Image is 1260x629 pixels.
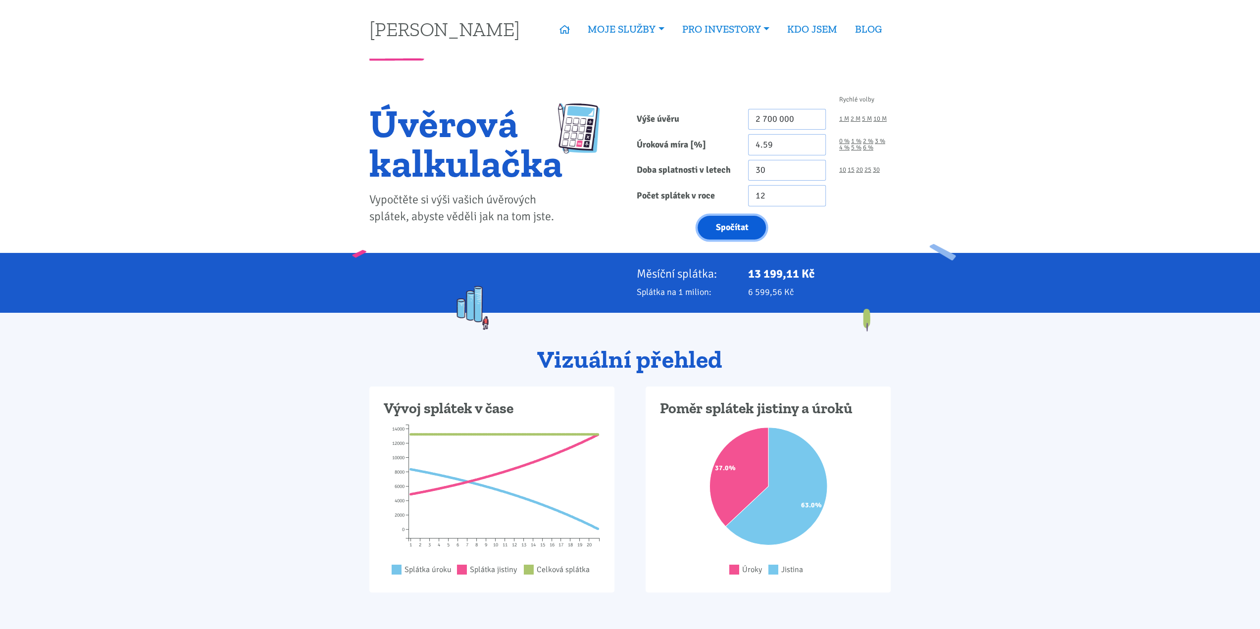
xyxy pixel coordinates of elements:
a: PRO INVESTORY [673,18,778,41]
a: 20 [856,167,863,173]
tspan: 14000 [392,426,404,432]
tspan: 9 [485,542,487,548]
a: 1 % [851,138,861,145]
tspan: 6000 [395,484,404,489]
label: Úroková míra [%] [630,134,742,155]
tspan: 2 [419,542,421,548]
a: 5 M [862,116,872,122]
tspan: 8000 [395,469,404,475]
label: Doba splatnosti v letech [630,160,742,181]
h3: Vývoj splátek v čase [384,399,600,418]
tspan: 1 [409,542,412,548]
p: Měsíční splátka: [637,267,735,281]
label: Počet splátek v roce [630,185,742,206]
tspan: 10000 [392,455,404,461]
tspan: 16 [550,542,554,548]
span: Rychlé volby [839,97,874,103]
tspan: 14 [531,542,536,548]
a: 25 [864,167,871,173]
tspan: 0 [402,527,404,532]
tspan: 11 [503,542,507,548]
a: 0 % [839,138,850,145]
tspan: 4 [438,542,440,548]
a: MOJE SLUŽBY [579,18,673,41]
a: 10 [839,167,846,173]
a: 1 M [839,116,849,122]
a: 15 [848,167,855,173]
h1: Úvěrová kalkulačka [369,103,563,183]
a: 4 % [839,145,850,151]
tspan: 3 [428,542,431,548]
tspan: 8 [475,542,478,548]
tspan: 2000 [395,512,404,518]
a: [PERSON_NAME] [369,19,520,39]
tspan: 12000 [392,440,404,446]
p: Splátka na 1 milion: [637,285,735,299]
p: 13 199,11 Kč [748,267,891,281]
tspan: 4000 [395,498,404,504]
tspan: 20 [587,542,592,548]
a: 2 M [851,116,860,122]
tspan: 7 [466,542,468,548]
a: BLOG [846,18,891,41]
h3: Poměr splátek jistiny a úroků [660,399,876,418]
tspan: 6 [456,542,459,548]
tspan: 18 [568,542,573,548]
h2: Vizuální přehled [369,346,891,373]
a: KDO JSEM [778,18,846,41]
button: Spočítat [698,216,766,240]
label: Výše úvěru [630,109,742,130]
a: 10 M [873,116,887,122]
a: 5 % [851,145,861,151]
tspan: 5 [447,542,450,548]
tspan: 10 [493,542,498,548]
a: 2 % [863,138,873,145]
tspan: 13 [521,542,526,548]
a: 30 [873,167,880,173]
tspan: 12 [512,542,517,548]
p: Vypočtěte si výši vašich úvěrových splátek, abyste věděli jak na tom jste. [369,192,563,225]
p: 6 599,56 Kč [748,285,891,299]
tspan: 15 [540,542,545,548]
a: 6 % [863,145,873,151]
a: 3 % [875,138,885,145]
tspan: 17 [558,542,563,548]
tspan: 19 [577,542,582,548]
